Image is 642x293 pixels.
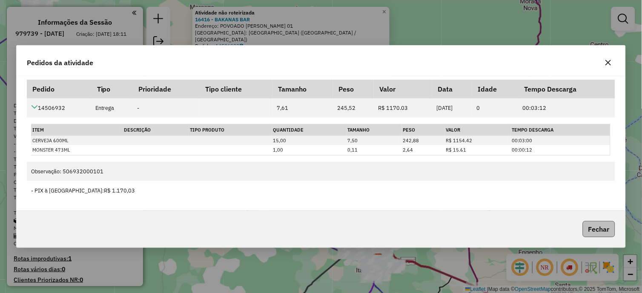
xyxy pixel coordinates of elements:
[432,80,472,98] th: Data
[519,98,615,118] td: 00:03:12
[347,124,402,136] th: Tamanho
[583,221,615,237] button: Fechar
[31,124,123,136] th: Item
[27,57,93,68] span: Pedidos da atividade
[333,98,374,118] td: 245,52
[333,80,374,98] th: Peso
[272,80,333,98] th: Tamanho
[272,98,333,118] td: 7,61
[472,98,519,118] td: 0
[402,145,445,155] td: 2,64
[472,80,519,98] th: Idade
[31,167,611,175] div: Observação: 506932000101
[511,124,610,136] th: Tempo Descarga
[95,104,114,112] span: Entrega
[27,80,91,98] th: Pedido
[432,98,472,118] td: [DATE]
[272,136,346,146] td: 15,00
[272,145,346,155] td: 1,00
[133,98,200,118] td: -
[445,124,511,136] th: Valor
[519,80,615,98] th: Tempo Descarga
[347,145,402,155] td: 0,11
[200,80,272,98] th: Tipo cliente
[91,80,133,98] th: Tipo
[31,136,123,146] td: CERVEJA 600ML
[272,124,346,136] th: Quantidade
[374,80,432,98] th: Valor
[445,136,511,146] td: R$ 1154.42
[402,124,445,136] th: Peso
[347,136,402,146] td: 7,50
[27,98,91,118] td: 14506932
[445,145,511,155] td: R$ 15.61
[511,145,610,155] td: 00:00:12
[31,145,123,155] td: MONSTER 473ML
[104,187,135,194] span: R$ 1.170,03
[402,136,445,146] td: 242,88
[31,187,611,195] div: - PIX à [GEOGRAPHIC_DATA]:
[133,80,200,98] th: Prioridade
[374,98,432,118] td: R$ 1170.03
[511,136,610,146] td: 00:03:00
[189,124,272,136] th: Tipo Produto
[123,124,189,136] th: Descrição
